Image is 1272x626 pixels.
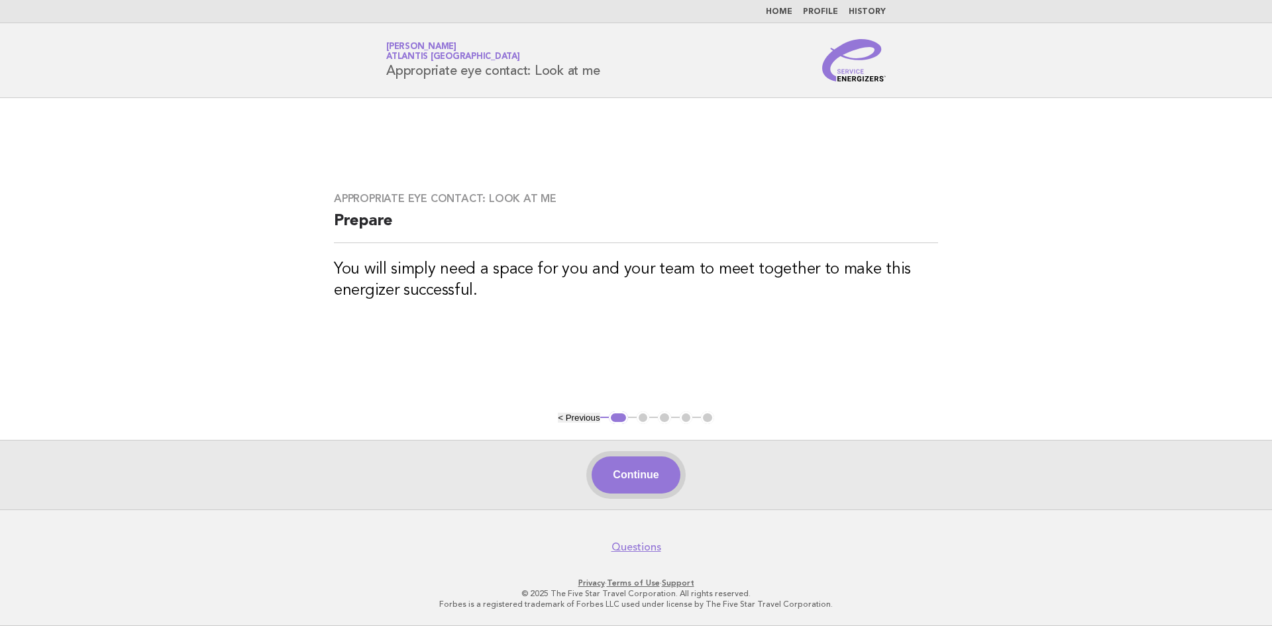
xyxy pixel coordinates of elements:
h3: Appropriate eye contact: Look at me [334,192,938,205]
h2: Prepare [334,211,938,243]
a: History [849,8,886,16]
button: < Previous [558,413,600,423]
p: © 2025 The Five Star Travel Corporation. All rights reserved. [231,588,1041,599]
h3: You will simply need a space for you and your team to meet together to make this energizer succes... [334,259,938,301]
a: Home [766,8,792,16]
h1: Appropriate eye contact: Look at me [386,43,600,78]
button: 1 [609,411,628,425]
p: Forbes is a registered trademark of Forbes LLC used under license by The Five Star Travel Corpora... [231,599,1041,609]
a: Profile [803,8,838,16]
a: Questions [611,541,661,554]
a: Terms of Use [607,578,660,588]
a: Privacy [578,578,605,588]
img: Service Energizers [822,39,886,81]
button: Continue [592,456,680,494]
span: Atlantis [GEOGRAPHIC_DATA] [386,53,520,62]
p: · · [231,578,1041,588]
a: [PERSON_NAME]Atlantis [GEOGRAPHIC_DATA] [386,42,520,61]
a: Support [662,578,694,588]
